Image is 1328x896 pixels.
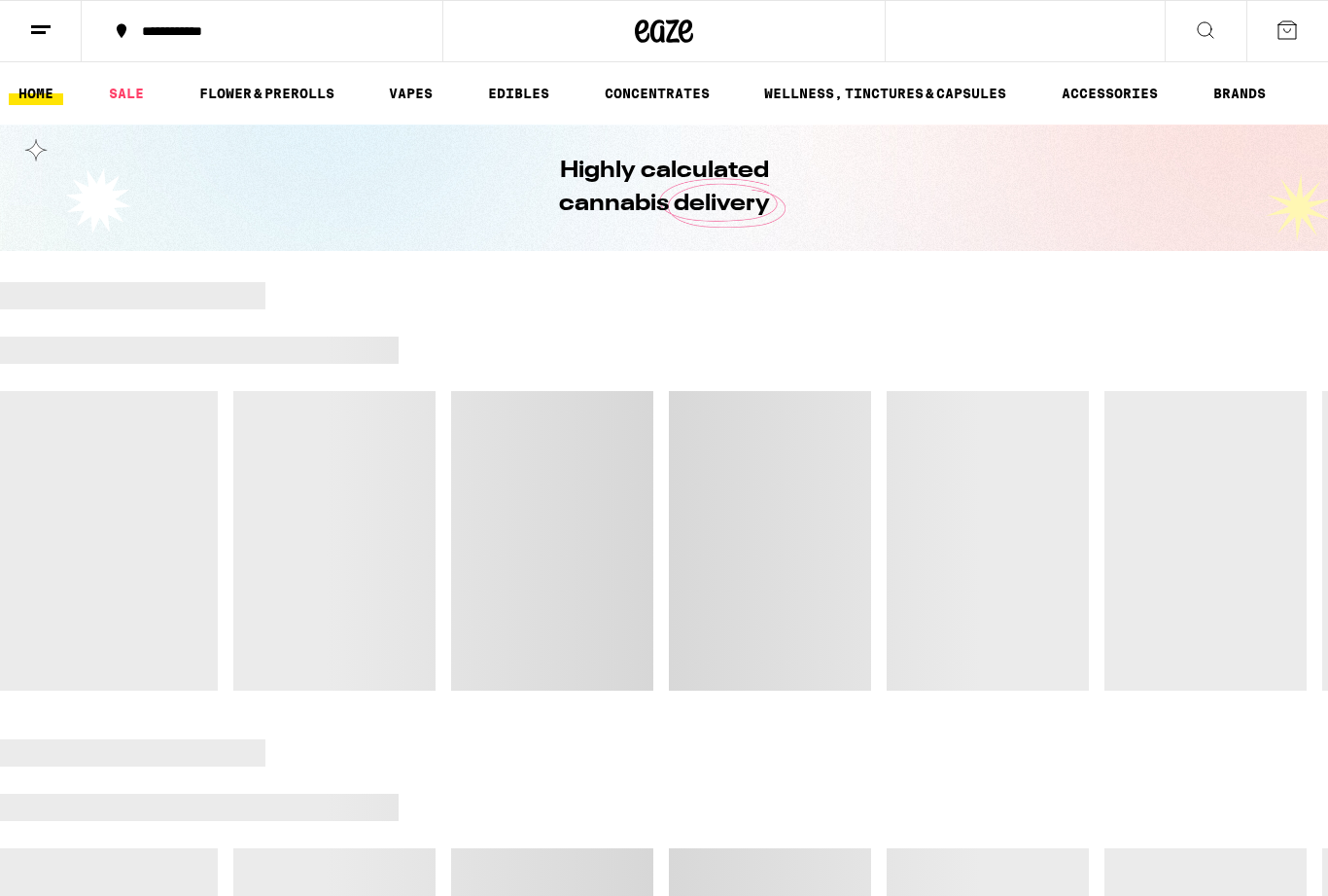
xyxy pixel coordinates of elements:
[1204,82,1276,105] a: BRANDS
[379,82,442,105] a: VAPES
[478,82,559,105] a: EDIBLES
[504,155,824,221] h1: Highly calculated cannabis delivery
[595,82,719,105] a: CONCENTRATES
[1052,82,1168,105] a: ACCESSORIES
[99,82,154,105] a: SALE
[754,82,1016,105] a: WELLNESS, TINCTURES & CAPSULES
[190,82,344,105] a: FLOWER & PREROLLS
[9,82,63,105] a: HOME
